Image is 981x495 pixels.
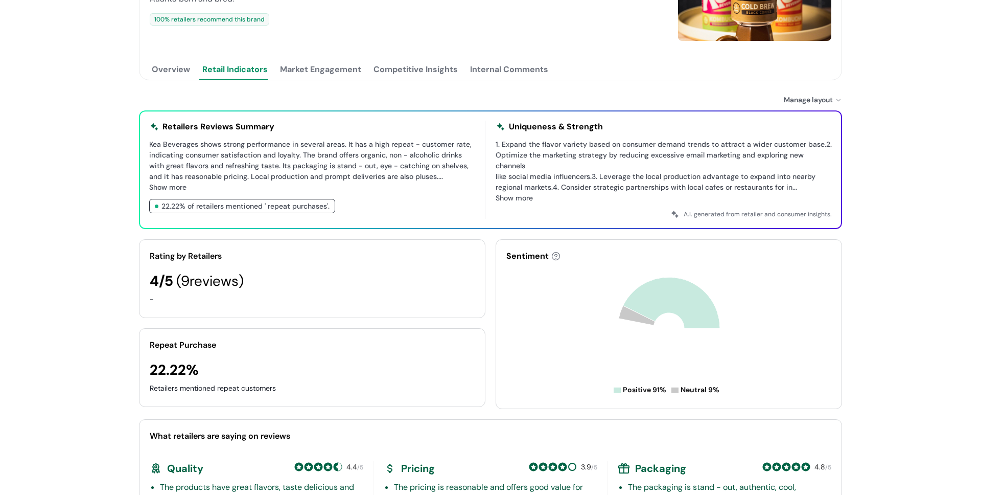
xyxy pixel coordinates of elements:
[509,121,603,133] div: Uniqueness & Strength
[470,63,548,76] div: Internal Comments
[150,430,831,442] div: What retailers are saying on reviews
[150,339,475,351] div: Repeat Purchase
[346,462,357,471] span: 4.4
[150,294,475,305] div: -
[635,461,686,476] div: Packaging
[149,161,469,170] span: with great flavors and refreshing taste. Its packaging is stand - out, eye - catching on shelves,
[149,150,462,160] span: indicating consumer satisfaction and loyalty. The brand offers organic, non - alcoholic drinks
[357,463,363,471] span: /5
[278,59,363,80] button: Market Engagement
[161,201,330,212] div: 22.22 % of retailers mentioned ' repeat purchases'.
[149,172,438,181] span: and it has reasonable pricing. Local production and prompt deliveries are also pluses.
[149,182,475,193] div: Show more
[150,359,199,381] div: 22.22%
[496,172,815,181] span: like social media influencers.3. Leverage the local production advantage to expand into nearby
[149,140,472,149] span: Kea Beverages shows strong performance in several areas. It has a high repeat - customer rate,
[150,59,192,80] button: Overview
[149,172,475,193] span: ...
[150,272,176,290] span: 4 /5
[496,210,832,219] div: A.I. generated from retailer and consumer insights.
[591,463,597,471] span: /5
[167,461,203,476] div: Quality
[496,183,832,204] span: ...
[200,59,270,80] button: Retail Indicators
[162,121,274,133] div: Retailers Reviews Summary
[150,13,269,26] div: 100 % retailers recommend this brand
[496,183,792,192] span: regional markets.4. Consider strategic partnerships with local cafes or restaurants for in
[371,59,460,80] button: Competitive Insights
[496,140,832,149] span: 1. Expand the flavor variety based on consumer demand trends to attract a wider customer base.2.
[681,385,719,395] span: Neutral 9%
[623,385,666,395] span: Positive 91%
[150,383,475,394] div: Retailers mentioned repeat customers
[176,272,244,290] span: ( 9 reviews)
[496,193,832,204] div: Show more
[784,95,842,105] div: Manage layout
[496,150,804,170] span: Optimize the marketing strategy by reducing excessive email marketing and exploring new channels
[150,250,475,262] div: Rating by Retailers
[401,461,435,476] div: Pricing
[825,463,831,471] span: /5
[506,250,561,262] div: Sentiment
[581,462,591,471] span: 3.9
[814,462,825,471] span: 4.8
